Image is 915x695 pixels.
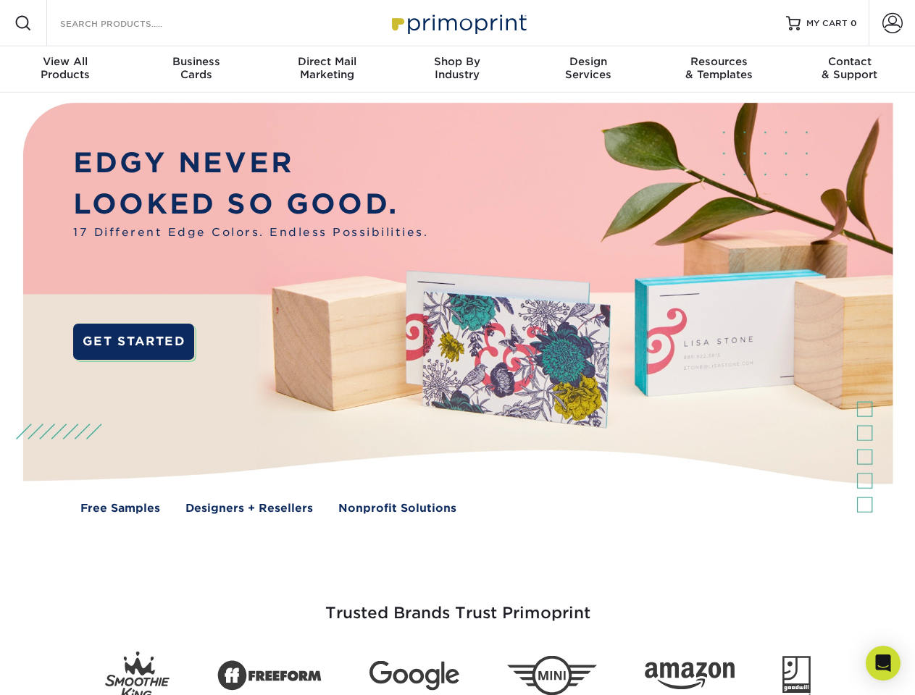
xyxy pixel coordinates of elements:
span: Resources [653,55,784,68]
a: Designers + Resellers [185,500,313,517]
a: BusinessCards [130,46,261,93]
a: Resources& Templates [653,46,784,93]
div: Cards [130,55,261,81]
span: 17 Different Edge Colors. Endless Possibilities. [73,224,428,241]
span: MY CART [806,17,848,30]
p: LOOKED SO GOOD. [73,184,428,225]
iframe: Google Customer Reviews [4,651,123,690]
img: Google [369,661,459,691]
h3: Trusted Brands Trust Primoprint [34,569,882,640]
a: GET STARTED [73,324,194,360]
input: SEARCH PRODUCTS..... [59,14,200,32]
a: Contact& Support [785,46,915,93]
span: 0 [851,18,857,28]
div: & Support [785,55,915,81]
a: Free Samples [80,500,160,517]
div: Services [523,55,653,81]
span: Business [130,55,261,68]
a: Shop ByIndustry [392,46,522,93]
span: Shop By [392,55,522,68]
img: Primoprint [385,7,530,38]
div: & Templates [653,55,784,81]
a: Nonprofit Solutions [338,500,456,517]
span: Contact [785,55,915,68]
div: Open Intercom Messenger [866,646,901,681]
span: Design [523,55,653,68]
p: EDGY NEVER [73,143,428,184]
a: Direct MailMarketing [262,46,392,93]
span: Direct Mail [262,55,392,68]
div: Marketing [262,55,392,81]
a: DesignServices [523,46,653,93]
img: Amazon [645,662,735,690]
div: Industry [392,55,522,81]
img: Goodwill [782,656,811,695]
